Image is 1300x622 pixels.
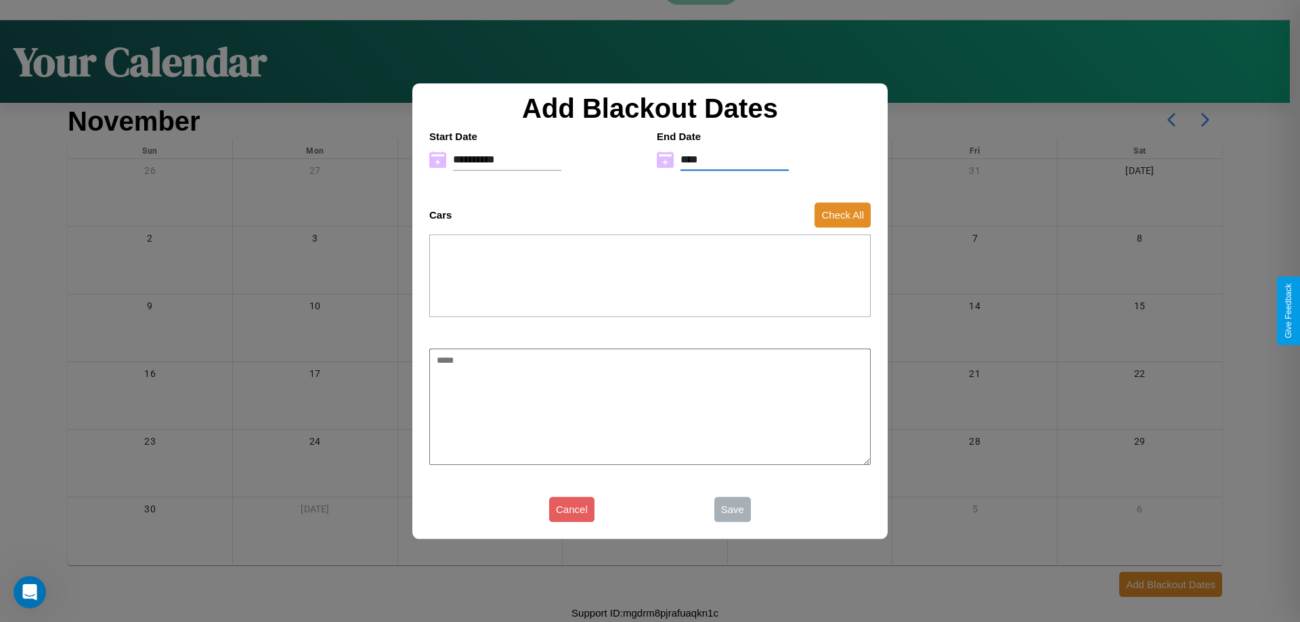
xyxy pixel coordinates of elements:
[657,131,871,142] h4: End Date
[714,497,751,522] button: Save
[815,202,871,227] button: Check All
[549,497,594,522] button: Cancel
[422,93,877,124] h2: Add Blackout Dates
[1284,284,1293,338] div: Give Feedback
[429,209,452,221] h4: Cars
[14,576,46,608] iframe: Intercom live chat
[429,131,643,142] h4: Start Date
